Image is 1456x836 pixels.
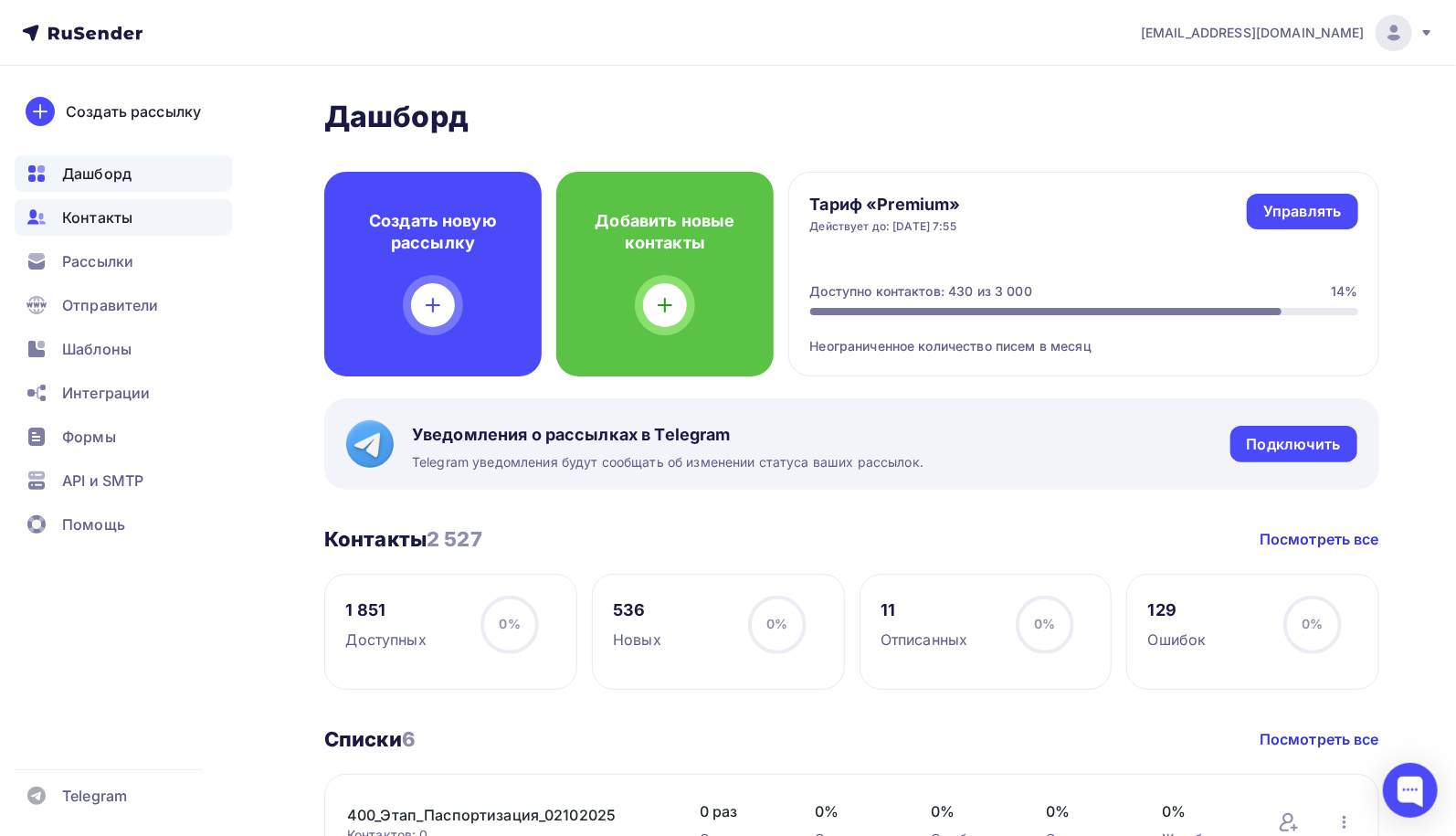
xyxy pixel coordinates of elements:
[1141,24,1365,42] span: [EMAIL_ADDRESS][DOMAIN_NAME]
[324,726,416,752] h3: Списки
[1302,616,1323,631] span: 0%
[66,101,201,122] div: Создать рассылку
[1141,15,1434,51] a: [EMAIL_ADDRESS][DOMAIN_NAME]
[62,513,125,535] span: Помощь
[353,210,512,254] h4: Создать новую рассылку
[881,629,967,651] div: Отписанных
[346,599,427,621] div: 1 851
[402,727,416,751] span: 6
[15,243,232,280] a: Рассылки
[613,599,661,621] div: 536
[1260,728,1379,750] a: Посмотреть все
[324,99,1379,135] h2: Дашборд
[427,527,482,551] span: 2 527
[62,785,127,807] span: Telegram
[62,294,159,316] span: Отправители
[1047,800,1126,822] span: 0%
[613,629,661,651] div: Новых
[324,526,482,552] h3: Контакты
[810,282,1032,301] div: Доступно контактов: 430 из 3 000
[15,418,232,455] a: Формы
[1263,201,1341,222] div: Управлять
[412,453,923,471] span: Telegram уведомления будут сообщать об изменении статуса ваших рассылок.
[15,155,232,192] a: Дашборд
[62,338,132,360] span: Шаблоны
[1148,599,1207,621] div: 129
[62,426,116,448] span: Формы
[1247,434,1341,455] div: Подключить
[1148,629,1207,651] div: Ошибок
[347,804,658,826] a: 400_Этап_Паспортизация_02102025
[15,331,232,367] a: Шаблоны
[810,219,961,234] div: Действует до: [DATE] 7:55
[62,206,132,228] span: Контакты
[1331,282,1357,301] div: 14%
[346,629,427,651] div: Доступных
[810,315,1358,355] div: Неограниченное количество писем в месяц
[700,800,779,822] span: 0 раз
[62,250,133,272] span: Рассылки
[15,199,232,236] a: Контакты
[931,800,1010,822] span: 0%
[881,599,967,621] div: 11
[1162,800,1241,822] span: 0%
[62,470,143,492] span: API и SMTP
[816,800,895,822] span: 0%
[62,382,150,404] span: Интеграции
[1034,616,1055,631] span: 0%
[1260,528,1379,550] a: Посмотреть все
[500,616,521,631] span: 0%
[15,287,232,323] a: Отправители
[412,424,923,446] span: Уведомления о рассылках в Telegram
[586,210,744,254] h4: Добавить новые контакты
[810,194,961,216] h4: Тариф «Premium»
[766,616,787,631] span: 0%
[62,163,132,185] span: Дашборд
